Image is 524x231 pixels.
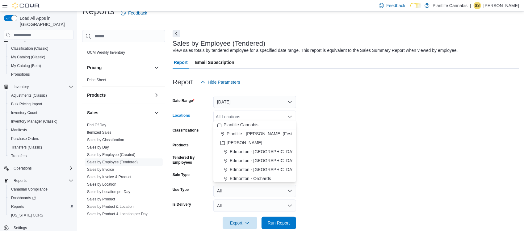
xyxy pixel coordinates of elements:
a: Inventory Count [9,109,40,116]
span: Adjustments (Classic) [9,92,73,99]
span: SS [475,2,480,9]
a: Feedback [118,7,149,19]
span: Reports [11,177,73,184]
span: Classification (Classic) [11,46,48,51]
span: Edmonton - Orchards [230,175,271,182]
span: Sales by Invoice & Product [87,174,131,179]
a: Dashboards [6,194,76,202]
span: Purchase Orders [11,136,39,141]
button: Close list of options [287,114,292,119]
span: Reports [14,178,27,183]
button: Next [173,30,180,37]
button: All [213,199,296,212]
span: Bulk Pricing Import [9,100,73,108]
a: Adjustments (Classic) [9,92,49,99]
a: Dashboards [9,194,38,202]
a: Sales by Day [87,145,109,149]
a: Sales by Product [87,197,115,201]
label: Products [173,143,189,148]
span: Sales by Employee (Tendered) [87,160,138,165]
a: My Catalog (Beta) [9,62,44,69]
a: [US_STATE] CCRS [9,212,46,219]
img: Cova [12,2,40,9]
a: Sales by Location [87,182,116,187]
span: Canadian Compliance [9,186,73,193]
span: Edmonton - [GEOGRAPHIC_DATA] [230,157,298,164]
div: OCM [82,49,165,59]
button: Edmonton - [GEOGRAPHIC_DATA] [213,156,296,165]
a: Transfers (Classic) [9,144,44,151]
button: Inventory Count [6,108,76,117]
span: Email Subscription [195,56,234,69]
button: Operations [11,165,34,172]
div: Sarah Swensrude [474,2,481,9]
span: Operations [14,166,32,171]
span: Dashboards [11,195,36,200]
h3: Pricing [87,65,102,71]
a: Itemized Sales [87,130,111,135]
a: Sales by Product & Location [87,204,134,209]
h3: Sales by Employee (Tendered) [173,40,266,47]
span: Purchase Orders [9,135,73,142]
span: Feedback [128,10,147,16]
span: My Catalog (Beta) [11,63,41,68]
button: Edmonton - Orchards [213,174,296,183]
button: Canadian Compliance [6,185,76,194]
a: Manifests [9,126,29,134]
span: Hide Parameters [208,79,240,85]
button: All [213,185,296,197]
button: Operations [1,164,76,173]
button: Run Report [262,217,296,229]
button: [PERSON_NAME] [213,138,296,147]
a: Sales by Location per Day [87,190,130,194]
span: Dashboards [9,194,73,202]
label: Locations [173,113,190,118]
span: Inventory Count [11,110,37,115]
span: Transfers [9,152,73,160]
span: Transfers [11,153,27,158]
button: Products [87,92,152,98]
span: My Catalog (Classic) [11,55,45,60]
span: Inventory [11,83,73,90]
span: Bulk Pricing Import [11,102,42,107]
a: Sales by Product & Location per Day [87,212,148,216]
a: Promotions [9,71,32,78]
a: OCM Weekly Inventory [87,50,125,55]
button: Export [223,217,257,229]
a: Sales by Invoice [87,167,114,172]
div: View sales totals by tendered employee for a specified date range. This report is equivalent to t... [173,47,458,54]
button: Edmonton - [GEOGRAPHIC_DATA] [213,147,296,156]
input: Dark Mode [410,3,422,8]
label: Date Range [173,98,195,103]
a: Purchase Orders [9,135,42,142]
button: Pricing [153,64,160,71]
button: Sales [153,109,160,116]
span: Export [226,217,254,229]
span: Manifests [9,126,73,134]
span: Classification (Classic) [9,45,73,52]
button: My Catalog (Beta) [6,61,76,70]
button: Edmonton - [GEOGRAPHIC_DATA] [213,165,296,174]
span: Canadian Compliance [11,187,48,192]
label: Is Delivery [173,202,191,207]
label: Classifications [173,128,199,133]
span: End Of Day [87,123,106,128]
button: Reports [1,176,76,185]
button: Inventory Manager (Classic) [6,117,76,126]
span: Settings [14,225,27,230]
span: Feedback [386,2,405,9]
h3: Products [87,92,106,98]
button: Inventory [1,82,76,91]
button: Pricing [87,65,152,71]
button: Inventory [11,83,31,90]
span: Washington CCRS [9,212,73,219]
span: Load All Apps in [GEOGRAPHIC_DATA] [17,15,73,27]
a: Sales by Invoice & Product [87,175,131,179]
span: My Catalog (Classic) [9,53,73,61]
span: Promotions [9,71,73,78]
